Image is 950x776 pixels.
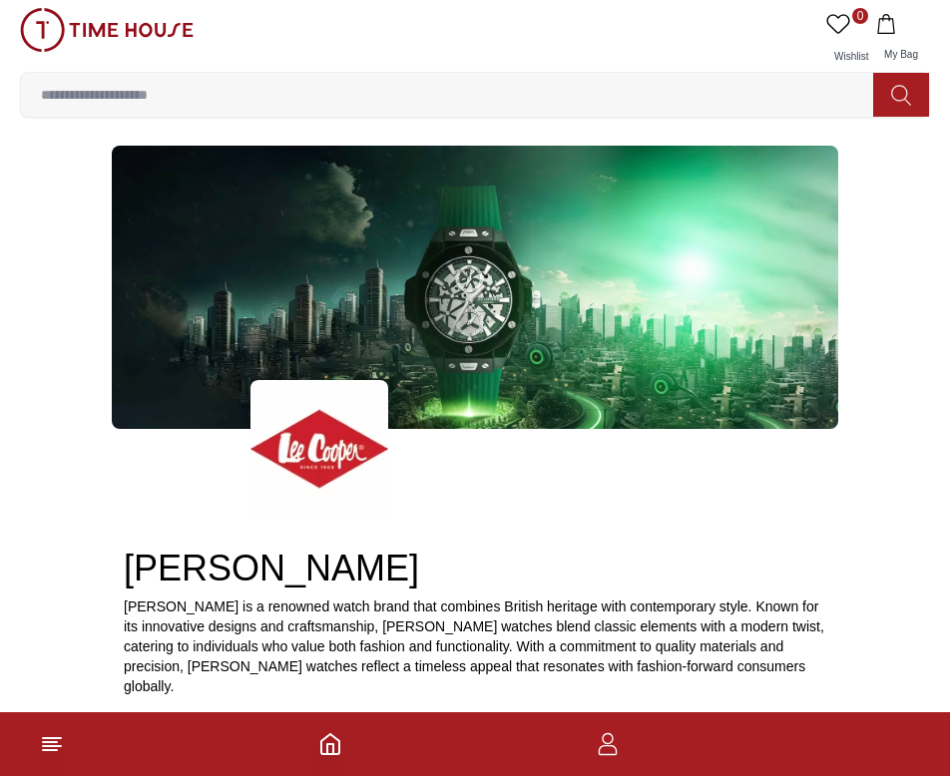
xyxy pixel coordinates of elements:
[318,732,342,756] a: Home
[822,8,872,72] a: 0Wishlist
[20,8,194,52] img: ...
[250,380,388,518] img: ...
[112,146,838,429] img: ...
[124,596,826,696] p: [PERSON_NAME] is a renowned watch brand that combines British heritage with contemporary style. K...
[124,549,826,588] h2: [PERSON_NAME]
[826,51,876,62] span: Wishlist
[872,8,930,72] button: My Bag
[852,8,868,24] span: 0
[876,49,926,60] span: My Bag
